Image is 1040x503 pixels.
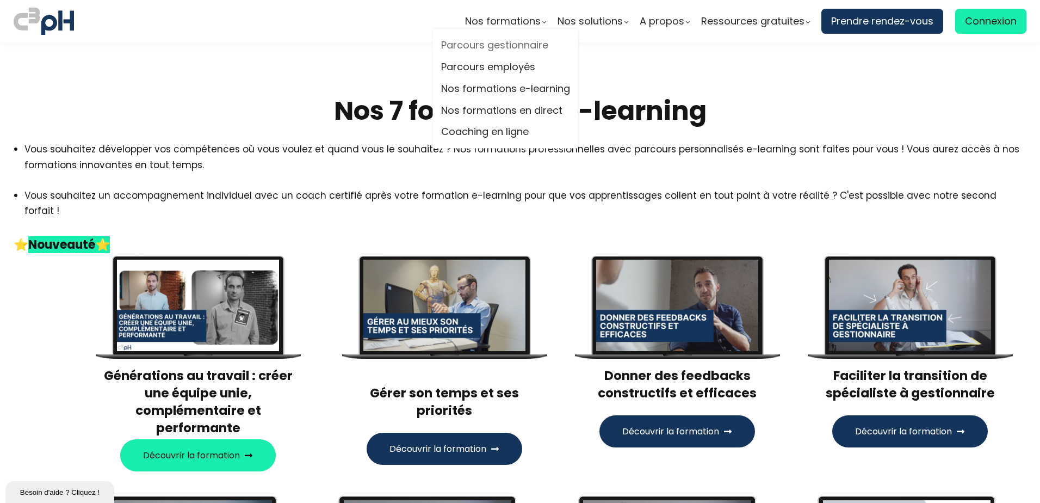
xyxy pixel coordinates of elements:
[367,433,522,465] button: Découvrir la formation
[441,38,570,54] a: Parcours gestionnaire
[441,102,570,119] a: Nos formations en direct
[441,81,570,97] a: Nos formations e-learning
[701,13,804,29] span: Ressources gratuites
[821,9,943,34] a: Prendre rendez-vous
[14,94,1026,128] h2: Nos 7 formations e-learning
[14,236,28,253] span: ⭐
[5,479,116,503] iframe: chat widget
[342,367,547,420] h3: Gérer son temps et ses priorités
[832,415,988,447] button: Découvrir la formation
[95,367,301,437] h3: Générations au travail : créer une équipe unie, complémentaire et performante
[955,9,1026,34] a: Connexion
[120,439,276,471] button: Découvrir la formation
[441,124,570,140] a: Coaching en ligne
[855,425,952,438] span: Découvrir la formation
[558,13,623,29] span: Nos solutions
[143,449,240,462] span: Découvrir la formation
[599,415,755,447] button: Découvrir la formation
[14,5,74,37] img: logo C3PH
[640,13,684,29] span: A propos
[807,367,1013,402] h3: Faciliter la transition de spécialiste à gestionnaire
[441,59,570,76] a: Parcours employés
[574,367,780,402] h3: Donner des feedbacks constructifs et efficaces
[389,442,486,456] span: Découvrir la formation
[28,236,110,253] strong: Nouveauté⭐
[965,13,1017,29] span: Connexion
[24,188,1026,234] li: Vous souhaitez un accompagnement individuel avec un coach certifié après votre formation e-learni...
[622,425,719,438] span: Découvrir la formation
[24,142,1026,172] li: Vous souhaitez développer vos compétences où vous voulez et quand vous le souhaitez ? Nos formati...
[465,13,541,29] span: Nos formations
[831,13,933,29] span: Prendre rendez-vous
